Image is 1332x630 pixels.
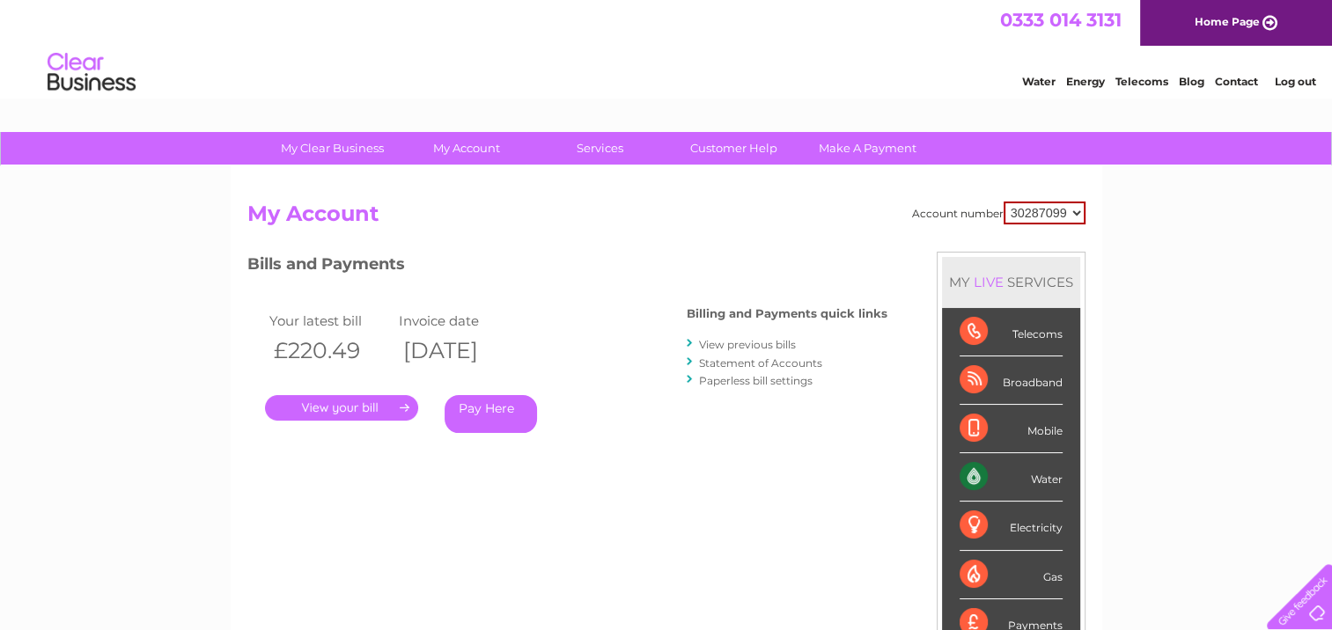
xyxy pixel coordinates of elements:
th: £220.49 [265,333,395,369]
a: View previous bills [699,338,796,351]
div: Gas [960,551,1063,599]
a: My Clear Business [260,132,405,165]
a: Pay Here [445,395,537,433]
div: Clear Business is a trading name of Verastar Limited (registered in [GEOGRAPHIC_DATA] No. 3667643... [251,10,1083,85]
img: logo.png [47,46,136,99]
div: Telecoms [960,308,1063,356]
td: Your latest bill [265,309,395,333]
a: 0333 014 3131 [1000,9,1122,31]
h2: My Account [247,201,1085,235]
div: Water [960,453,1063,502]
div: Electricity [960,502,1063,550]
h3: Bills and Payments [247,252,887,282]
td: Invoice date [394,309,525,333]
a: Paperless bill settings [699,374,813,387]
div: Account number [912,201,1085,224]
a: My Account [394,132,539,165]
th: [DATE] [394,333,525,369]
a: Water [1022,75,1056,88]
a: . [265,395,418,421]
a: Contact [1215,75,1258,88]
a: Telecoms [1115,75,1168,88]
a: Statement of Accounts [699,356,822,370]
a: Make A Payment [795,132,940,165]
div: MY SERVICES [942,257,1080,307]
a: Services [527,132,673,165]
div: Broadband [960,356,1063,405]
div: LIVE [970,274,1007,290]
h4: Billing and Payments quick links [687,307,887,320]
a: Customer Help [661,132,806,165]
a: Blog [1179,75,1204,88]
a: Energy [1066,75,1105,88]
div: Mobile [960,405,1063,453]
a: Log out [1274,75,1315,88]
